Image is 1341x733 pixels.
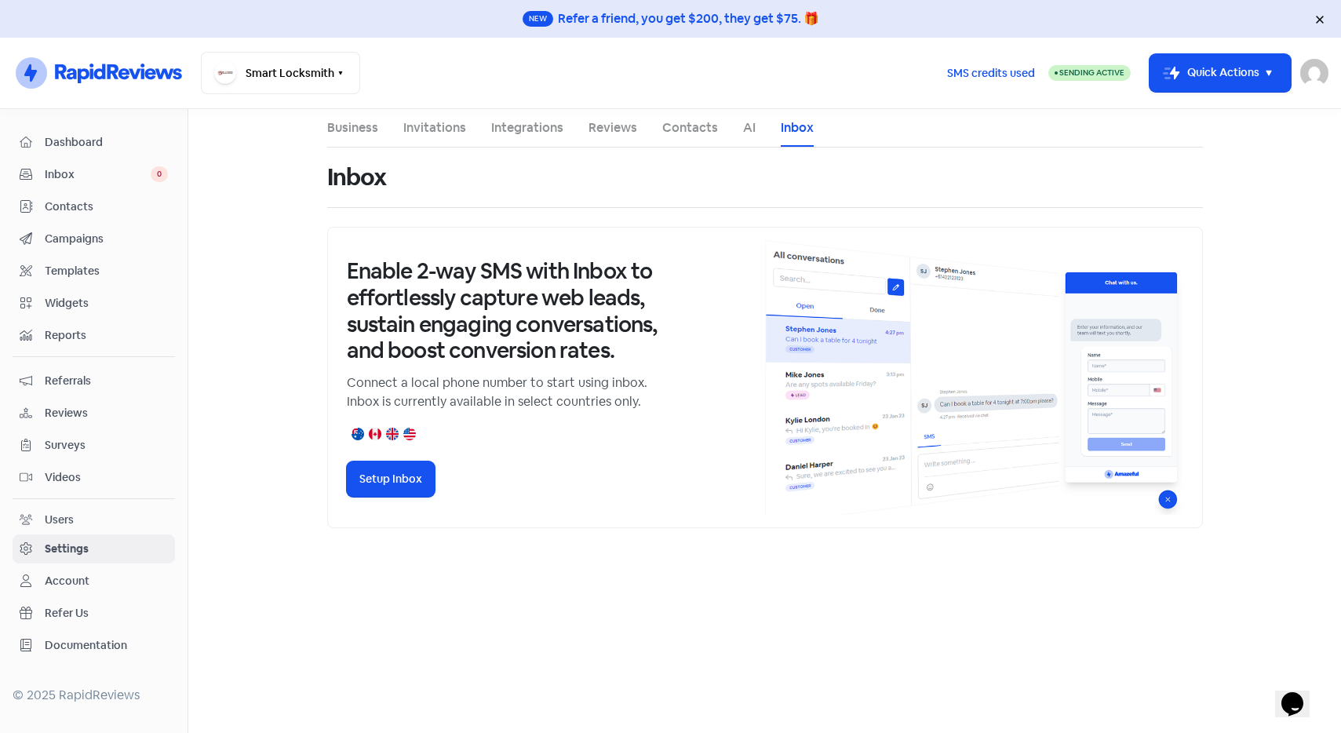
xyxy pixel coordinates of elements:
[1150,54,1291,92] button: Quick Actions
[13,399,175,428] a: Reviews
[13,631,175,660] a: Documentation
[45,437,168,454] span: Surveys
[1300,59,1328,87] img: User
[13,321,175,350] a: Reports
[13,160,175,189] a: Inbox 0
[45,512,74,528] div: Users
[13,257,175,286] a: Templates
[1059,67,1124,78] span: Sending Active
[1048,64,1131,82] a: Sending Active
[523,11,553,27] span: New
[403,119,466,137] a: Invitations
[386,428,399,440] img: united-kingdom.png
[765,240,1183,515] img: inbox-default-image-2.png
[45,405,168,421] span: Reviews
[45,373,168,389] span: Referrals
[934,64,1048,80] a: SMS credits used
[201,52,360,94] button: Smart Locksmith
[45,295,168,312] span: Widgets
[45,231,168,247] span: Campaigns
[347,374,661,411] p: Connect a local phone number to start using inbox. Inbox is currently available in select countri...
[558,9,819,28] div: Refer a friend, you get $200, they get $75. 🎁
[743,119,756,137] a: AI
[13,463,175,492] a: Videos
[13,192,175,221] a: Contacts
[781,119,814,137] a: Inbox
[13,431,175,460] a: Surveys
[403,428,416,440] img: united-states.png
[13,599,175,628] a: Refer Us
[13,224,175,253] a: Campaigns
[13,567,175,596] a: Account
[45,573,89,589] div: Account
[45,327,168,344] span: Reports
[947,65,1035,82] span: SMS credits used
[1275,670,1325,717] iframe: chat widget
[45,199,168,215] span: Contacts
[491,119,563,137] a: Integrations
[327,119,378,137] a: Business
[13,289,175,318] a: Widgets
[327,152,387,202] h1: Inbox
[45,605,168,622] span: Refer Us
[45,166,151,183] span: Inbox
[45,134,168,151] span: Dashboard
[369,428,381,440] img: canada.png
[352,428,364,440] img: australia.png
[45,637,168,654] span: Documentation
[347,258,661,363] h3: Enable 2-way SMS with Inbox to effortlessly capture web leads, sustain engaging conversations, an...
[347,461,435,497] button: Setup Inbox
[13,505,175,534] a: Users
[13,128,175,157] a: Dashboard
[45,469,168,486] span: Videos
[45,541,89,557] div: Settings
[589,119,637,137] a: Reviews
[45,263,168,279] span: Templates
[13,686,175,705] div: © 2025 RapidReviews
[13,534,175,563] a: Settings
[151,166,168,182] span: 0
[13,366,175,396] a: Referrals
[662,119,718,137] a: Contacts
